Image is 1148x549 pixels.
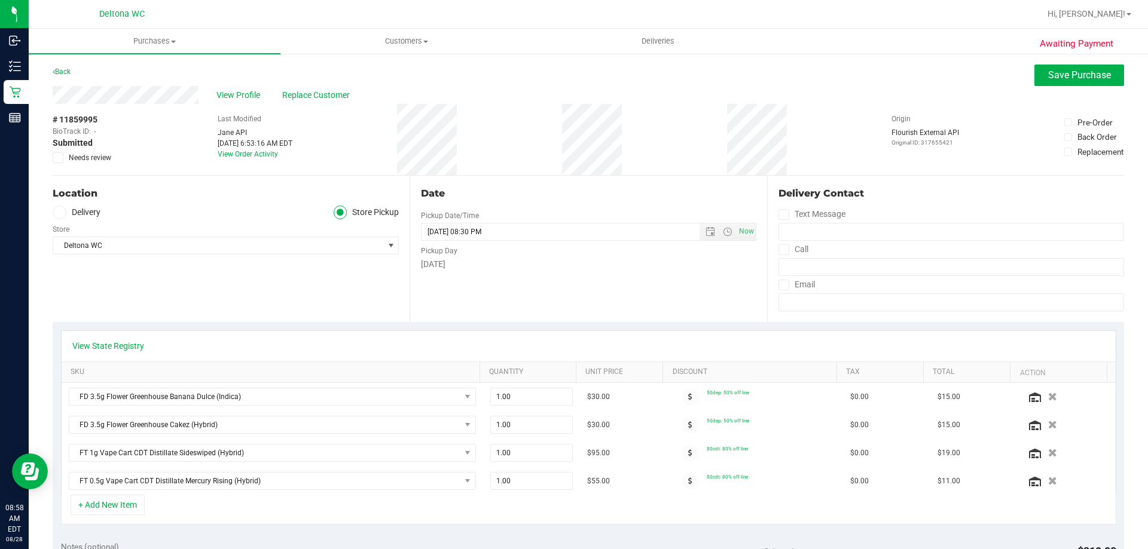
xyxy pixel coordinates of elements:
span: select [383,237,398,254]
input: 1.00 [491,416,573,433]
label: Text Message [778,206,845,223]
a: Back [53,68,71,76]
div: Jane API [218,127,292,138]
span: Save Purchase [1048,69,1111,81]
th: Action [1010,362,1106,384]
span: 50dep: 50% off line [707,418,749,424]
span: $11.00 [938,476,960,487]
a: View State Registry [72,340,144,352]
span: 50dep: 50% off line [707,389,749,395]
div: Delivery Contact [778,186,1124,201]
input: Format: (999) 999-9999 [778,223,1124,241]
input: 1.00 [491,388,573,405]
span: $19.00 [938,447,960,459]
label: Call [778,241,808,258]
span: # 11859995 [53,114,97,126]
span: $0.00 [850,419,869,431]
span: FD 3.5g Flower Greenhouse Banana Dulce (Indica) [69,388,460,405]
span: $15.00 [938,419,960,431]
label: Delivery [53,206,100,219]
div: Back Order [1077,131,1117,143]
span: $55.00 [587,476,610,487]
label: Pickup Date/Time [421,210,479,221]
span: Customers [281,36,532,47]
p: 08/28 [5,535,23,544]
span: $30.00 [587,419,610,431]
div: [DATE] 6:53:16 AM EDT [218,138,292,149]
span: $0.00 [850,391,869,403]
span: NO DATA FOUND [69,444,476,462]
p: 08:58 AM EDT [5,502,23,535]
a: Tax [846,367,919,377]
input: Format: (999) 999-9999 [778,258,1124,276]
span: Submitted [53,137,93,149]
span: $0.00 [850,476,869,487]
span: $95.00 [587,447,610,459]
a: Purchases [29,29,280,54]
span: FT 0.5g Vape Cart CDT Distillate Mercury Rising (Hybrid) [69,473,460,489]
a: View Order Activity [218,150,278,158]
iframe: Resource center [12,453,48,489]
span: NO DATA FOUND [69,472,476,490]
span: $15.00 [938,391,960,403]
span: Deltona WC [53,237,383,254]
span: 80cdt: 80% off line [707,446,748,452]
span: NO DATA FOUND [69,416,476,434]
label: Store Pickup [334,206,399,219]
span: - [94,126,96,137]
span: $0.00 [850,447,869,459]
label: Origin [891,114,911,124]
span: FT 1g Vape Cart CDT Distillate Sideswiped (Hybrid) [69,444,460,461]
div: Replacement [1077,146,1123,158]
span: BioTrack ID: [53,126,91,137]
span: Deliveries [625,36,691,47]
span: NO DATA FOUND [69,388,476,406]
a: Discount [673,367,832,377]
span: FD 3.5g Flower Greenhouse Cakez (Hybrid) [69,416,460,433]
button: + Add New Item [71,495,145,515]
span: Purchases [29,36,280,47]
a: SKU [71,367,475,377]
span: Replace Customer [282,89,354,102]
label: Email [778,276,815,293]
span: 80cdt: 80% off line [707,474,748,480]
input: 1.00 [491,444,573,461]
div: Location [53,186,399,201]
a: Total [933,367,1006,377]
span: Open the date view [700,227,720,237]
inline-svg: Retail [9,86,21,98]
span: Hi, [PERSON_NAME]! [1048,9,1125,19]
div: [DATE] [421,258,756,271]
span: View Profile [216,89,264,102]
span: Open the time view [717,227,737,237]
span: Set Current date [736,223,756,240]
input: 1.00 [491,473,573,489]
label: Last Modified [218,114,261,124]
span: Needs review [69,152,111,163]
label: Store [53,224,69,235]
a: Deliveries [532,29,784,54]
a: Quantity [489,367,572,377]
span: $30.00 [587,391,610,403]
label: Pickup Day [421,246,457,256]
a: Customers [280,29,532,54]
inline-svg: Inventory [9,60,21,72]
p: Original ID: 317655421 [891,138,959,147]
a: Unit Price [585,367,658,377]
inline-svg: Reports [9,112,21,124]
div: Flourish External API [891,127,959,147]
span: Deltona WC [99,9,145,19]
inline-svg: Inbound [9,35,21,47]
div: Pre-Order [1077,116,1113,128]
div: Date [421,186,756,201]
button: Save Purchase [1034,65,1124,86]
span: Awaiting Payment [1040,37,1113,51]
